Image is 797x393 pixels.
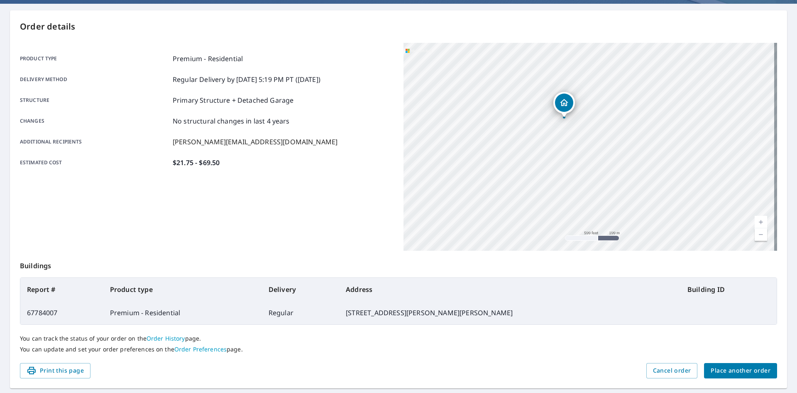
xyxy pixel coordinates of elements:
[20,251,777,277] p: Buildings
[20,346,777,353] p: You can update and set your order preferences on the page.
[262,301,339,324] td: Regular
[20,20,777,33] p: Order details
[147,334,185,342] a: Order History
[653,366,691,376] span: Cancel order
[755,216,767,228] a: Current Level 16, Zoom In
[711,366,770,376] span: Place another order
[27,366,84,376] span: Print this page
[20,116,169,126] p: Changes
[755,228,767,241] a: Current Level 16, Zoom Out
[339,301,681,324] td: [STREET_ADDRESS][PERSON_NAME][PERSON_NAME]
[20,158,169,168] p: Estimated cost
[20,74,169,84] p: Delivery method
[173,95,293,105] p: Primary Structure + Detached Garage
[173,54,243,64] p: Premium - Residential
[681,278,777,301] th: Building ID
[20,95,169,105] p: Structure
[103,278,262,301] th: Product type
[173,116,290,126] p: No structural changes in last 4 years
[173,158,220,168] p: $21.75 - $69.50
[174,345,227,353] a: Order Preferences
[20,54,169,64] p: Product type
[20,137,169,147] p: Additional recipients
[20,278,103,301] th: Report #
[20,335,777,342] p: You can track the status of your order on the page.
[704,363,777,378] button: Place another order
[20,301,103,324] td: 67784007
[173,74,320,84] p: Regular Delivery by [DATE] 5:19 PM PT ([DATE])
[339,278,681,301] th: Address
[262,278,339,301] th: Delivery
[103,301,262,324] td: Premium - Residential
[646,363,698,378] button: Cancel order
[173,137,337,147] p: [PERSON_NAME][EMAIL_ADDRESS][DOMAIN_NAME]
[553,92,575,118] div: Dropped pin, building 1, Residential property, 5516 Vickery St Lavonia, GA 30553
[20,363,90,378] button: Print this page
